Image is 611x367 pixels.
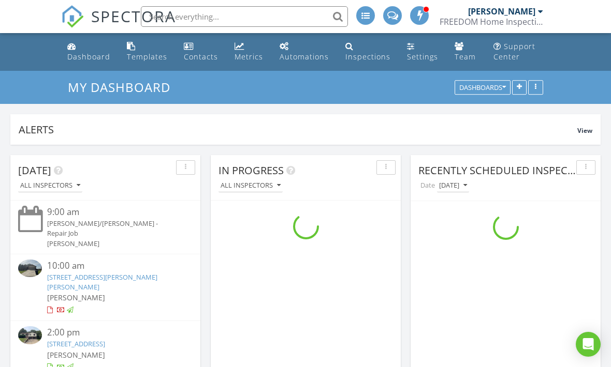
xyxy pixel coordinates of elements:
div: [PERSON_NAME] [468,6,535,17]
span: SPECTORA [91,5,176,27]
span: [PERSON_NAME] [47,350,105,360]
div: Templates [127,52,167,62]
div: [PERSON_NAME] [47,239,178,249]
a: Support Center [489,37,548,67]
div: All Inspectors [20,182,80,189]
span: In Progress [219,163,284,177]
a: Templates [123,37,171,67]
div: 9:00 am [47,206,178,219]
img: 9328246%2Fcover_photos%2FnuBvdhAR3KSTvH95Islv%2Fsmall.jpg [18,326,42,344]
a: [STREET_ADDRESS] [47,339,105,348]
div: FREEDOM Home Inspections [440,17,543,27]
a: Contacts [180,37,222,67]
div: Metrics [235,52,263,62]
a: Settings [403,37,442,67]
div: Automations [280,52,329,62]
span: [PERSON_NAME] [47,293,105,302]
a: SPECTORA [61,14,176,36]
label: Date [418,178,437,192]
div: [PERSON_NAME]/[PERSON_NAME] - Repair Job [47,219,178,238]
a: My Dashboard [68,79,179,96]
a: Automations (Advanced) [275,37,333,67]
img: The Best Home Inspection Software - Spectora [61,5,84,28]
div: Open Intercom Messenger [576,332,601,357]
a: [STREET_ADDRESS][PERSON_NAME][PERSON_NAME] [47,272,157,292]
div: Team [455,52,476,62]
span: Recently Scheduled Inspections [418,163,598,177]
a: Dashboard [63,37,114,67]
div: Inspections [345,52,390,62]
div: All Inspectors [221,182,281,189]
div: Dashboard [67,52,110,62]
a: 10:00 am [STREET_ADDRESS][PERSON_NAME][PERSON_NAME] [PERSON_NAME] [18,259,193,316]
div: 2:00 pm [47,326,178,339]
button: All Inspectors [219,179,283,193]
a: Metrics [230,37,267,67]
div: Alerts [19,123,577,136]
div: [DATE] [439,182,467,189]
div: 10:00 am [47,259,178,272]
div: Support Center [493,41,535,62]
input: Search everything... [141,6,348,27]
button: Dashboards [455,81,511,95]
button: All Inspectors [18,179,82,193]
div: Contacts [184,52,218,62]
span: View [577,126,592,135]
span: [DATE] [18,163,51,177]
a: Team [450,37,481,67]
div: Settings [407,52,438,62]
a: Inspections [341,37,395,67]
button: [DATE] [437,179,469,193]
img: 9357112%2Fcover_photos%2FZPCFicm032aAKuBvOgjP%2Fsmall.jpg [18,259,42,278]
div: Dashboards [459,84,506,91]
